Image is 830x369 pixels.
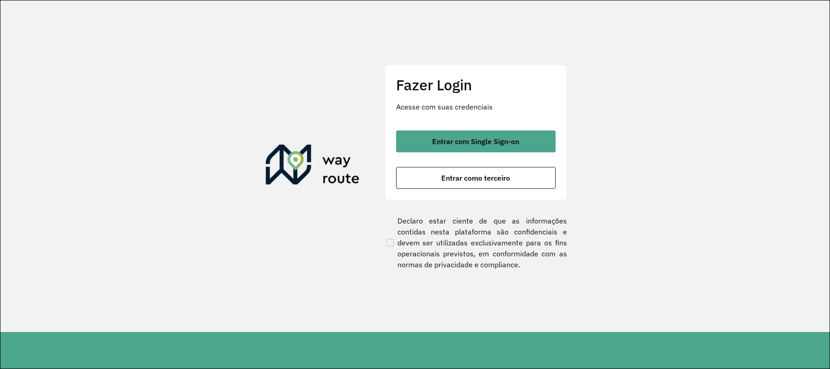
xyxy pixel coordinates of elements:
[385,215,567,270] label: Declaro estar ciente de que as informações contidas nesta plataforma são confidenciais e devem se...
[396,101,556,112] p: Acesse com suas credenciais
[396,130,556,152] button: button
[396,76,556,94] h2: Fazer Login
[441,174,510,182] span: Entrar como terceiro
[432,138,519,145] span: Entrar com Single Sign-on
[396,167,556,189] button: button
[266,145,360,188] img: Roteirizador AmbevTech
